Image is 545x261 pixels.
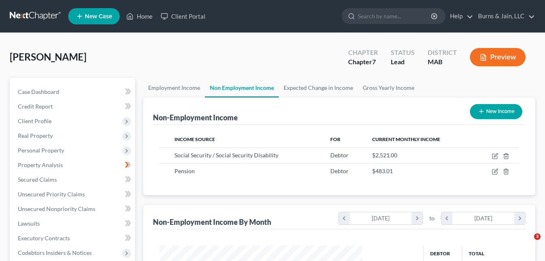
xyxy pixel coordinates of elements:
[517,233,537,253] iframe: Intercom live chat
[372,152,397,159] span: $2,521.00
[143,78,205,98] a: Employment Income
[18,235,70,241] span: Executory Contracts
[18,132,53,139] span: Real Property
[348,57,378,67] div: Chapter
[153,113,238,122] div: Non-Employment Income
[358,9,432,24] input: Search by name...
[391,48,415,57] div: Status
[452,212,515,224] div: [DATE]
[11,187,135,202] a: Unsecured Priority Claims
[10,51,86,63] span: [PERSON_NAME]
[350,212,412,224] div: [DATE]
[18,191,85,198] span: Unsecured Priority Claims
[428,57,457,67] div: MAB
[11,158,135,172] a: Property Analysis
[18,161,63,168] span: Property Analysis
[358,78,419,98] a: Gross Yearly Income
[330,152,349,159] span: Debtor
[18,117,52,124] span: Client Profile
[330,136,340,142] span: For
[534,233,541,240] span: 3
[85,13,112,20] span: New Case
[18,176,57,183] span: Secured Claims
[153,217,271,227] div: Non-Employment Income By Month
[428,48,457,57] div: District
[18,103,53,110] span: Credit Report
[348,48,378,57] div: Chapter
[157,9,209,24] a: Client Portal
[279,78,358,98] a: Expected Change in Income
[11,99,135,114] a: Credit Report
[330,167,349,174] span: Debtor
[174,152,278,159] span: Social Security / Social Security Disability
[18,147,64,154] span: Personal Property
[18,88,59,95] span: Case Dashboard
[11,216,135,231] a: Lawsuits
[514,212,525,224] i: chevron_right
[11,202,135,216] a: Unsecured Nonpriority Claims
[470,104,522,119] button: New Income
[470,48,526,66] button: Preview
[411,212,422,224] i: chevron_right
[11,172,135,187] a: Secured Claims
[372,58,376,65] span: 7
[339,212,350,224] i: chevron_left
[122,9,157,24] a: Home
[11,231,135,246] a: Executory Contracts
[174,136,215,142] span: Income Source
[18,220,40,227] span: Lawsuits
[446,9,473,24] a: Help
[442,212,452,224] i: chevron_left
[18,205,95,212] span: Unsecured Nonpriority Claims
[18,249,92,256] span: Codebtors Insiders & Notices
[174,167,195,174] span: Pension
[372,136,440,142] span: Current Monthly Income
[391,57,415,67] div: Lead
[205,78,279,98] a: Non Employment Income
[429,214,435,222] span: to
[474,9,535,24] a: Burns & Jain, LLC
[11,85,135,99] a: Case Dashboard
[372,167,393,174] span: $483.01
